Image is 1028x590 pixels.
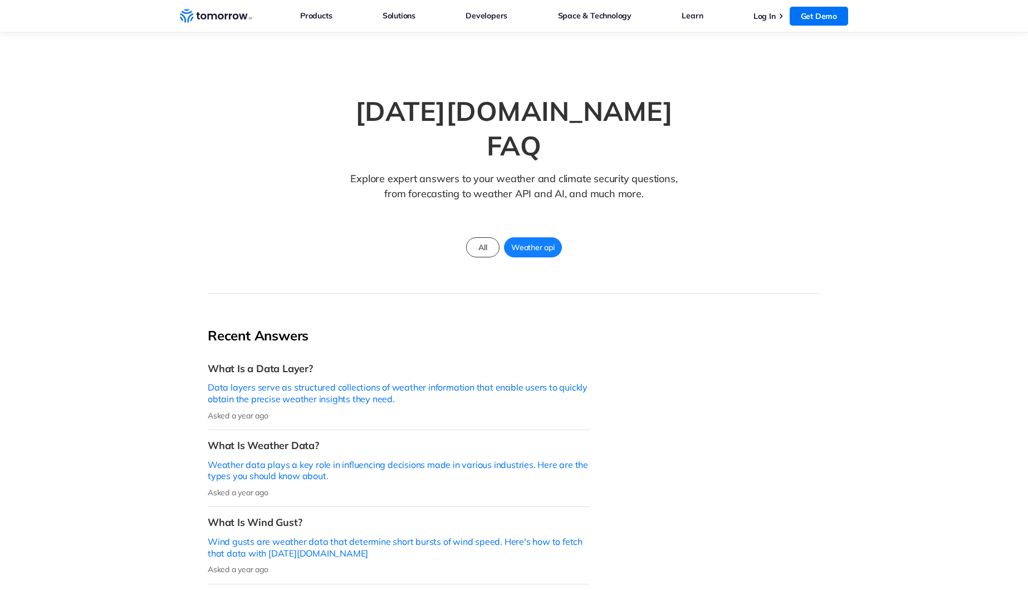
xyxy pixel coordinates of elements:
a: Learn [682,8,703,23]
a: Home link [180,8,252,25]
a: Products [300,8,332,23]
a: Weather api [504,237,562,257]
p: Data layers serve as structured collections of weather information that enable users to quickly o... [208,382,590,405]
p: Explore expert answers to your weather and climate security questions, from forecasting to weathe... [346,171,683,218]
a: What Is Wind Gust?Wind gusts are weather data that determine short bursts of wind speed. Here's h... [208,507,590,584]
h3: What Is Weather Data? [208,439,590,452]
span: All [472,240,493,255]
a: Space & Technology [558,8,632,23]
h3: What Is a Data Layer? [208,362,590,375]
h2: Recent Answers [208,327,590,344]
a: All [466,237,500,257]
h3: What Is Wind Gust? [208,516,590,529]
span: Weather api [505,240,561,255]
a: What Is Weather Data?Weather data plays a key role in influencing decisions made in various indus... [208,430,590,507]
p: Asked a year ago [208,487,590,498]
p: Asked a year ago [208,564,590,574]
p: Asked a year ago [208,411,590,421]
h1: [DATE][DOMAIN_NAME] FAQ [325,94,703,163]
a: Get Demo [790,7,848,26]
a: Solutions [383,8,415,23]
p: Wind gusts are weather data that determine short bursts of wind speed. Here's how to fetch that d... [208,536,590,559]
a: Developers [466,8,507,23]
p: Weather data plays a key role in influencing decisions made in various industries. Here are the t... [208,459,590,482]
a: What Is a Data Layer?Data layers serve as structured collections of weather information that enab... [208,353,590,430]
a: Log In [753,11,776,21]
